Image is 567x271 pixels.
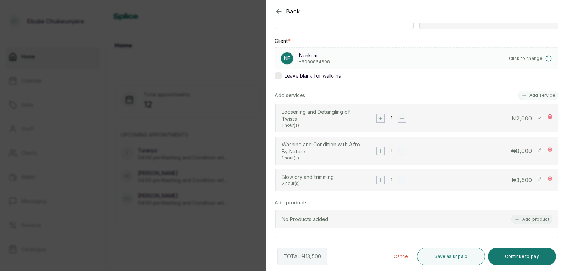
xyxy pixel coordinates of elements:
p: No Products added [282,216,328,223]
p: 1 hour(s) [282,155,363,161]
p: Nenkam [299,52,330,59]
p: ₦ [511,147,532,155]
button: Add product [511,215,552,224]
p: ₦ [511,176,532,184]
button: Continue to pay [488,248,556,265]
button: Cancel [388,248,414,265]
p: • 8080864698 [299,59,330,65]
p: 1 [391,148,392,153]
button: Save as unpaid [417,248,485,265]
p: Add products [275,199,308,206]
button: Back [275,7,300,16]
span: 3,500 [516,176,532,184]
p: Washing and Condition with Afro By Nature [282,141,363,155]
span: Leave blank for walk-ins [285,72,341,79]
p: ₦ [511,114,532,123]
p: Loosening and Detangling of Twists [282,108,363,123]
span: 2,000 [516,115,532,122]
span: Click to change [509,56,543,61]
p: 1 [391,177,392,182]
label: Client [275,38,291,45]
p: 1 hour(s) [282,123,363,128]
button: Add service [518,91,558,100]
button: Click to change [509,55,552,62]
p: Add services [275,92,305,99]
p: 2 hour(s) [282,181,363,186]
span: Back [286,7,300,16]
p: TOTAL: ₦ [283,253,321,260]
p: Blow dry and trimming [282,174,363,181]
span: 8,000 [516,147,532,154]
span: 13,500 [305,253,321,259]
p: Ne [284,55,290,62]
p: 1 [391,115,392,121]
